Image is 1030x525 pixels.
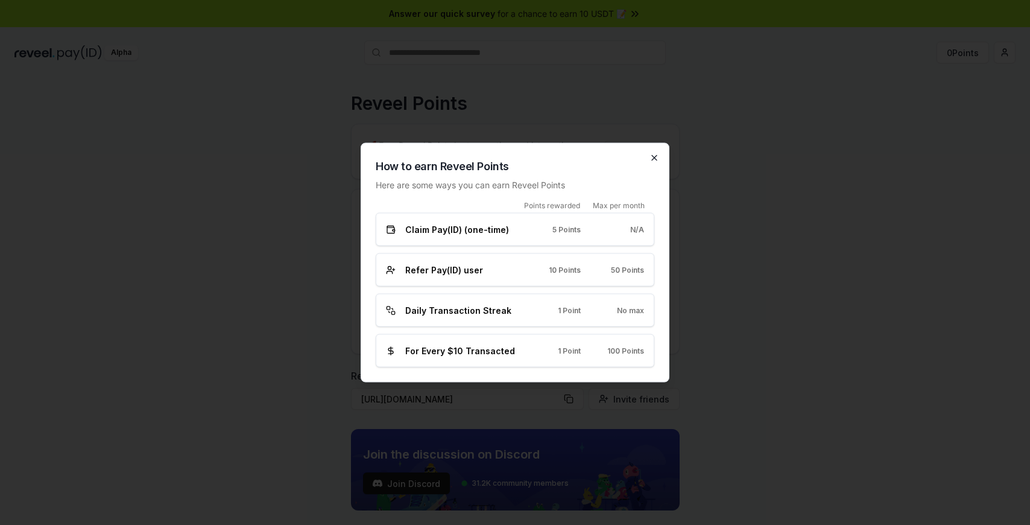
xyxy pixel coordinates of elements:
span: Points rewarded [524,201,580,211]
span: 1 Point [558,346,581,355]
span: 5 Points [552,224,581,234]
span: For Every $10 Transacted [405,345,515,357]
p: Here are some ways you can earn Reveel Points [376,179,654,191]
span: Max per month [593,201,645,211]
h2: How to earn Reveel Points [376,158,654,175]
span: 1 Point [558,305,581,315]
span: 10 Points [549,265,581,275]
span: 50 Points [611,265,644,275]
span: Claim Pay(ID) (one-time) [405,223,509,236]
span: N/A [630,224,644,234]
span: Refer Pay(ID) user [405,264,483,276]
span: No max [617,305,644,315]
span: Daily Transaction Streak [405,304,511,317]
span: 100 Points [607,346,644,355]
